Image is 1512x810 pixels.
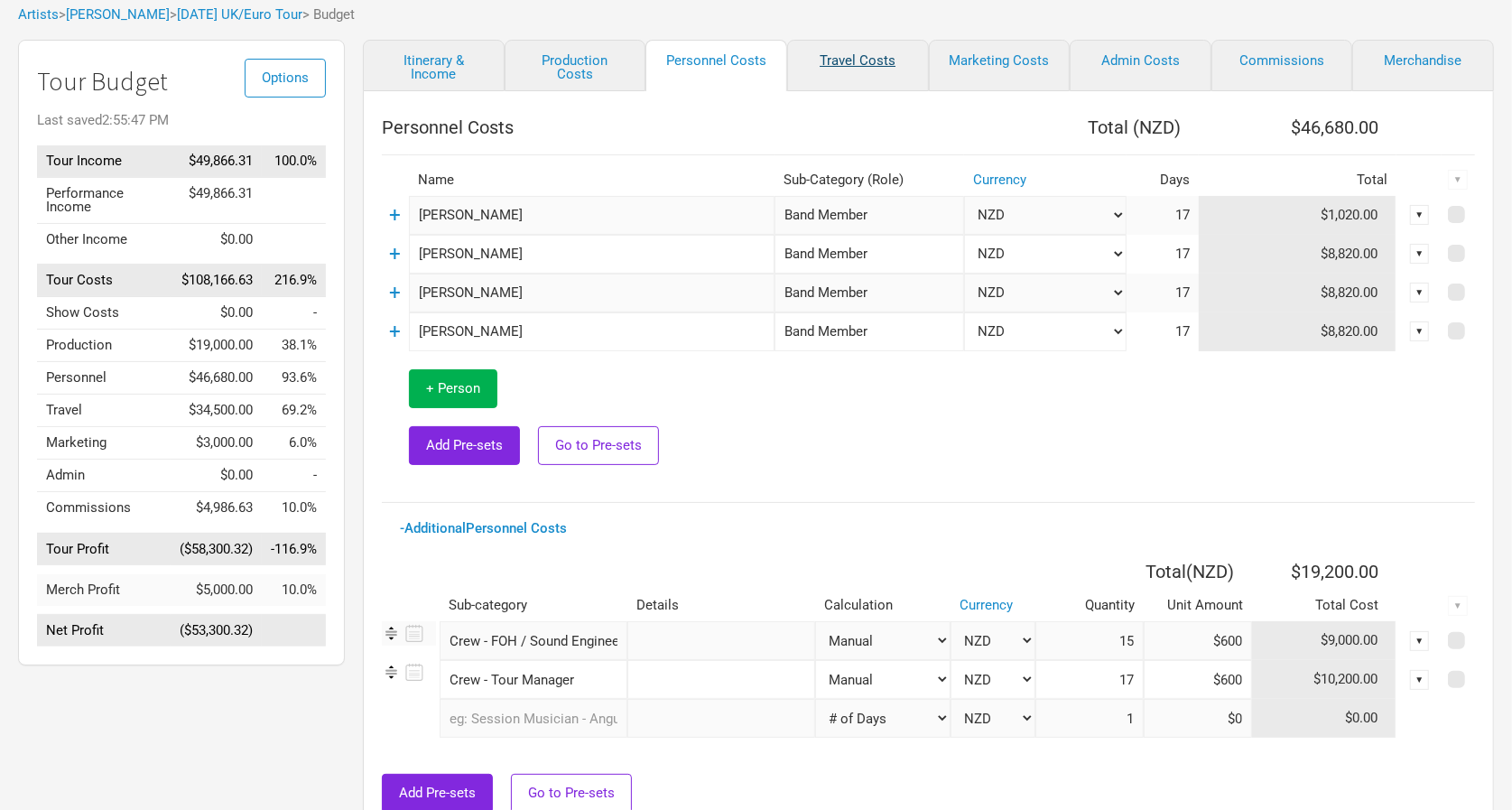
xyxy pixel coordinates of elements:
[775,235,964,274] div: Band Member
[171,533,262,565] td: ($58,300.32)
[645,40,787,91] a: Personnel Costs
[37,533,171,565] td: Tour Profit
[262,460,326,492] td: Admin as % of Tour Income
[177,6,302,23] a: [DATE] UK/Euro Tour
[170,8,302,22] span: >
[390,242,402,265] a: +
[1199,312,1396,351] td: $8,820.00
[171,265,262,297] td: $108,166.63
[37,395,171,427] td: Travel
[262,265,326,297] td: Tour Costs as % of Tour Income
[1127,196,1199,235] td: 17
[409,369,497,408] button: + Person
[390,203,402,227] a: +
[171,177,262,223] td: $49,866.31
[1127,235,1199,274] td: 17
[1252,554,1396,590] th: $19,200.00
[302,8,355,22] span: > Budget
[399,785,476,801] span: Add Pre-sets
[171,395,262,427] td: $34,500.00
[409,274,775,312] input: eg: Paul
[262,223,326,256] td: Other Income as % of Tour Income
[440,621,627,660] div: Crew - FOH / Sound Engineer
[775,196,964,235] div: Band Member
[1252,590,1396,621] th: Total Cost
[262,177,326,223] td: Performance Income as % of Tour Income
[973,172,1026,188] a: Currency
[1199,164,1396,196] th: Total
[1448,170,1468,190] div: ▼
[262,70,309,86] span: Options
[555,437,642,453] span: Go to Pre-sets
[37,68,326,96] h1: Tour Budget
[37,492,171,525] td: Commissions
[245,59,326,98] button: Options
[815,590,950,621] th: Calculation
[262,362,326,395] td: Personnel as % of Tour Income
[66,6,170,23] a: [PERSON_NAME]
[1410,283,1430,303] div: ▼
[1070,40,1211,91] a: Admin Costs
[409,196,775,235] input: eg: Janis
[426,380,480,396] span: + Person
[1127,164,1199,196] th: Days
[1199,196,1396,235] td: $1,020.00
[627,590,815,621] th: Details
[382,109,964,145] th: Personnel Costs
[37,265,171,297] td: Tour Costs
[505,40,646,91] a: Production Costs
[390,281,402,304] a: +
[1410,244,1430,264] div: ▼
[775,274,964,312] div: Band Member
[1199,109,1396,145] th: $46,680.00
[18,6,59,23] a: Artists
[440,699,627,738] input: eg: Session Musician - Angus Agars (AU)
[400,520,567,536] a: - Additional Personnel Costs
[409,426,520,465] button: Add Pre-sets
[382,663,401,682] img: Re-order
[37,297,171,330] td: Show Costs
[1410,670,1430,690] div: ▼
[1144,590,1252,621] th: Unit Amount
[538,426,659,465] button: Go to Pre-sets
[775,164,964,196] th: Sub-Category (Role)
[390,320,402,343] a: +
[1252,621,1396,660] td: $9,000.00
[59,8,170,22] span: >
[171,223,262,256] td: $0.00
[1410,321,1430,341] div: ▼
[37,574,171,606] td: Merch Profit
[37,427,171,460] td: Marketing
[37,460,171,492] td: Admin
[171,615,262,647] td: ($53,300.32)
[1127,274,1199,312] td: 17
[1127,312,1199,351] td: 17
[1199,274,1396,312] td: $8,820.00
[171,427,262,460] td: $3,000.00
[1410,631,1430,651] div: ▼
[171,297,262,330] td: $0.00
[1410,205,1430,225] div: ▼
[37,114,326,127] div: Last saved 2:55:47 PM
[409,312,775,351] input: eg: Axel
[37,177,171,223] td: Performance Income
[1252,699,1396,738] td: $0.00
[262,145,326,178] td: Tour Income as % of Tour Income
[37,362,171,395] td: Personnel
[960,597,1013,613] a: Currency
[262,574,326,606] td: Merch Profit as % of Tour Income
[37,145,171,178] td: Tour Income
[262,395,326,427] td: Travel as % of Tour Income
[409,164,775,196] th: Name
[171,362,262,395] td: $46,680.00
[1199,235,1396,274] td: $8,820.00
[262,297,326,330] td: Show Costs as % of Tour Income
[929,40,1071,91] a: Marketing Costs
[171,330,262,362] td: $19,000.00
[964,109,1199,145] th: Total ( NZD )
[171,492,262,525] td: $4,986.63
[171,145,262,178] td: $49,866.31
[171,574,262,606] td: $5,000.00
[775,312,964,351] div: Band Member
